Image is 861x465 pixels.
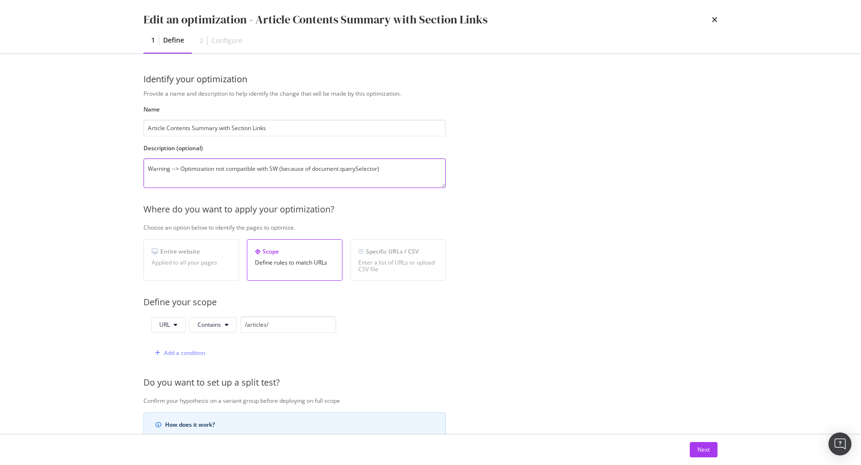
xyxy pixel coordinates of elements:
button: Contains [189,317,237,332]
span: Contains [198,321,221,329]
label: Name [143,105,446,113]
div: 2 [199,36,203,45]
div: Edit an optimization - Article Contents Summary with Section Links [143,11,487,28]
div: Confirm your hypothesis on a variant group before deploying on full scope [143,397,765,405]
label: Description (optional) [143,144,446,152]
div: Define your scope [143,296,765,309]
div: Next [697,445,710,454]
div: Choose an option below to identify the pages to optimize. [143,223,765,232]
div: Add a condition [164,349,205,357]
input: Enter an optimization name to easily find it back [143,120,446,136]
div: Applied to all your pages [152,259,231,266]
div: Specific URLs / CSV [358,247,438,255]
div: Scope [255,247,334,255]
div: times [712,11,717,28]
textarea: Warning --> Optimization not compatible with SW (because of document.querySelector) [143,158,446,188]
div: Configure [211,36,243,45]
div: How does it work? [165,421,434,429]
div: Where do you want to apply your optimization? [143,203,765,216]
div: Open Intercom Messenger [828,432,851,455]
div: Define [163,35,184,45]
button: Add a condition [151,345,205,361]
div: Provide a name and description to help identify the change that will be made by this optimization. [143,89,765,98]
div: Entire website [152,247,231,255]
div: 1 [151,35,155,45]
div: Define rules to match URLs [255,259,334,266]
button: URL [151,317,186,332]
div: Identify your optimization [143,73,717,86]
div: Do you want to set up a split test? [143,376,765,389]
span: URL [159,321,170,329]
button: Next [690,442,717,457]
div: Enter a list of URLs or upload CSV file [358,259,438,273]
